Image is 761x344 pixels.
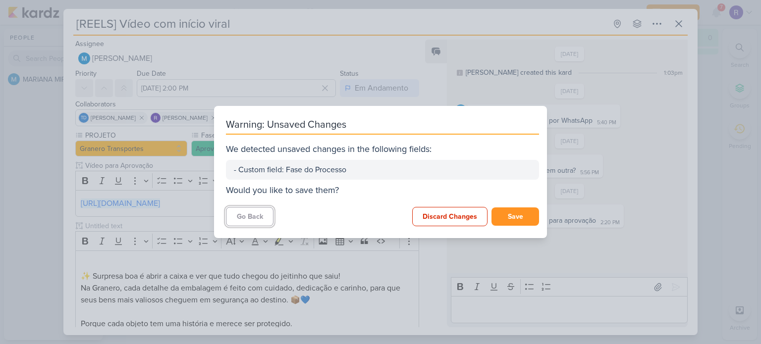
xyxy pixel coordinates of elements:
button: Go Back [226,207,273,226]
div: - Custom field: Fase do Processo [234,164,531,176]
div: We detected unsaved changes in the following fields: [226,143,539,156]
button: Save [491,207,539,226]
div: Would you like to save them? [226,184,539,197]
div: Warning: Unsaved Changes [226,118,539,135]
button: Discard Changes [412,207,488,226]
